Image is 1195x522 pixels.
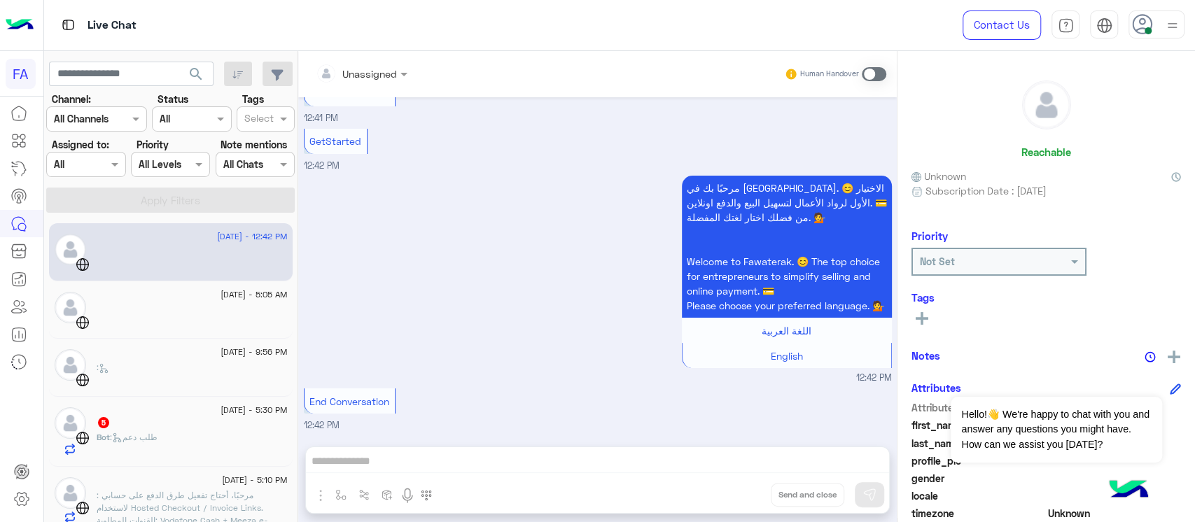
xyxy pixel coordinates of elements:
[1021,146,1071,158] h6: Reachable
[309,395,389,407] span: End Conversation
[925,183,1047,198] span: Subscription Date : [DATE]
[762,325,811,337] span: اللغة العربية
[1168,351,1180,363] img: add
[158,92,188,106] label: Status
[217,230,287,243] span: [DATE] - 12:42 PM
[6,10,34,40] img: Logo
[911,169,966,183] span: Unknown
[60,16,77,34] img: tab
[1048,488,1182,503] span: null
[682,176,892,318] p: 18/8/2025, 12:42 PM
[309,135,361,147] span: GetStarted
[1096,17,1112,34] img: tab
[221,137,287,152] label: Note mentions
[771,350,803,362] span: English
[52,137,109,152] label: Assigned to:
[110,432,158,442] span: : طلب دعم
[46,188,295,213] button: Apply Filters
[911,506,1045,521] span: timezone
[1051,10,1079,40] a: tab
[911,400,1045,415] span: Attribute Name
[1048,506,1182,521] span: Unknown
[55,477,86,509] img: defaultAdmin.png
[188,66,204,83] span: search
[55,349,86,381] img: defaultAdmin.png
[222,474,287,486] span: [DATE] - 5:10 PM
[52,92,91,106] label: Channel:
[963,10,1041,40] a: Contact Us
[304,113,338,123] span: 12:41 PM
[1145,351,1156,362] img: notes
[6,59,36,89] div: FA
[911,488,1045,503] span: locale
[304,160,340,171] span: 12:42 PM
[1104,466,1153,515] img: hulul-logo.png
[55,407,86,439] img: defaultAdmin.png
[1023,81,1070,129] img: defaultAdmin.png
[911,471,1045,486] span: gender
[76,373,90,387] img: WebChat
[55,292,86,323] img: defaultAdmin.png
[1058,17,1074,34] img: tab
[221,404,287,416] span: [DATE] - 5:30 PM
[771,483,844,507] button: Send and close
[221,288,287,301] span: [DATE] - 5:05 AM
[800,69,859,80] small: Human Handover
[76,501,90,515] img: WebChat
[88,16,137,35] p: Live Chat
[911,436,1045,451] span: last_name
[911,418,1045,432] span: first_name
[221,346,287,358] span: [DATE] - 9:56 PM
[242,92,264,106] label: Tags
[137,137,169,152] label: Priority
[97,432,110,442] span: Bot
[1163,17,1181,34] img: profile
[1048,471,1182,486] span: null
[304,420,340,430] span: 12:42 PM
[76,316,90,330] img: WebChat
[911,381,961,394] h6: Attributes
[179,62,214,92] button: search
[911,230,948,242] h6: Priority
[98,417,109,428] span: 5
[911,291,1181,304] h6: Tags
[951,397,1161,463] span: Hello!👋 We're happy to chat with you and answer any questions you might have. How can we assist y...
[76,431,90,445] img: WebChat
[856,372,892,385] span: 12:42 PM
[55,234,86,265] img: defaultAdmin.png
[97,362,109,372] span: :
[76,258,90,271] img: WebChat
[242,111,274,129] div: Select
[911,349,940,362] h6: Notes
[911,453,1045,468] span: profile_pic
